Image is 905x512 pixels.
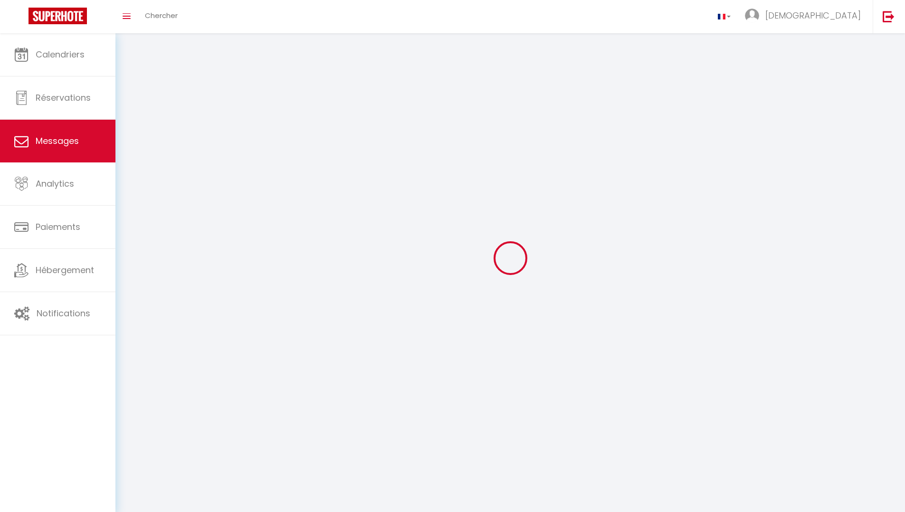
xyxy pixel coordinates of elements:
span: Analytics [36,178,74,190]
span: Réservations [36,92,91,104]
span: [DEMOGRAPHIC_DATA] [765,9,861,21]
img: logout [883,10,895,22]
img: Super Booking [29,8,87,24]
span: Hébergement [36,264,94,276]
span: Messages [36,135,79,147]
img: ... [745,9,759,23]
span: Chercher [145,10,178,20]
span: Paiements [36,221,80,233]
span: Calendriers [36,48,85,60]
span: Notifications [37,307,90,319]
